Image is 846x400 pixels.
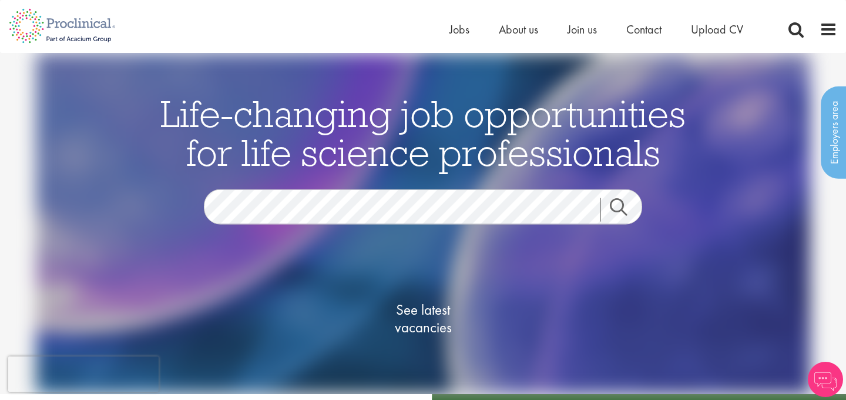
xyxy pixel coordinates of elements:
img: candidate home [36,53,810,394]
a: See latestvacancies [364,254,482,384]
span: See latest vacancies [364,301,482,336]
a: Jobs [449,22,469,37]
a: Upload CV [691,22,743,37]
iframe: reCAPTCHA [8,356,159,392]
span: Life-changing job opportunities for life science professionals [160,90,686,176]
img: Chatbot [808,362,843,397]
a: Contact [626,22,662,37]
a: Join us [568,22,597,37]
a: About us [499,22,538,37]
a: Job search submit button [600,198,651,222]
